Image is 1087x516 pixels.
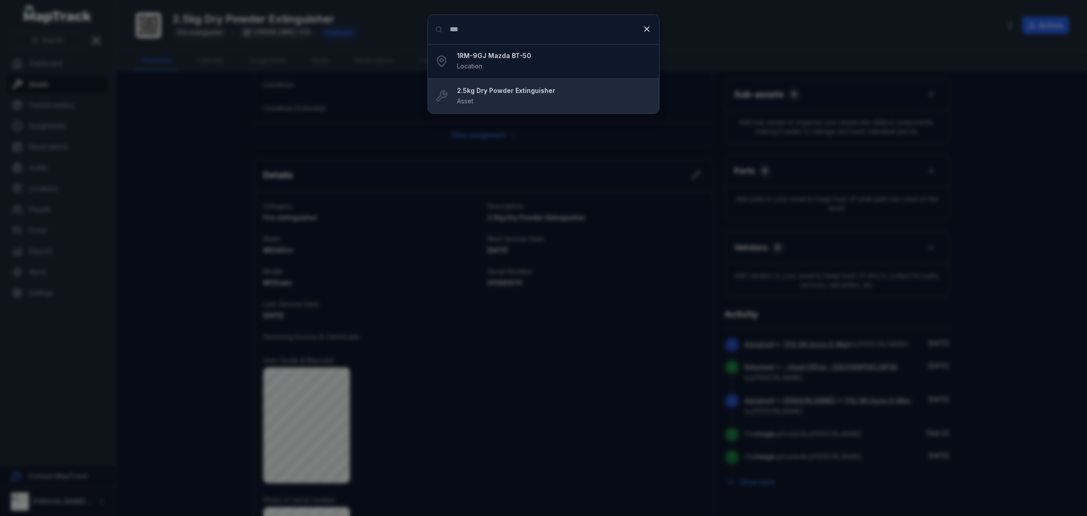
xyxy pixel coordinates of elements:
a: 2.5kg Dry Powder ExtinguisherAsset [457,86,652,106]
span: Location [457,62,482,70]
span: Asset [457,97,473,105]
strong: 2.5kg Dry Powder Extinguisher [457,86,652,95]
a: 1RM-9GJ Mazda BT-50Location [457,51,652,71]
strong: 1RM-9GJ Mazda BT-50 [457,51,652,60]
